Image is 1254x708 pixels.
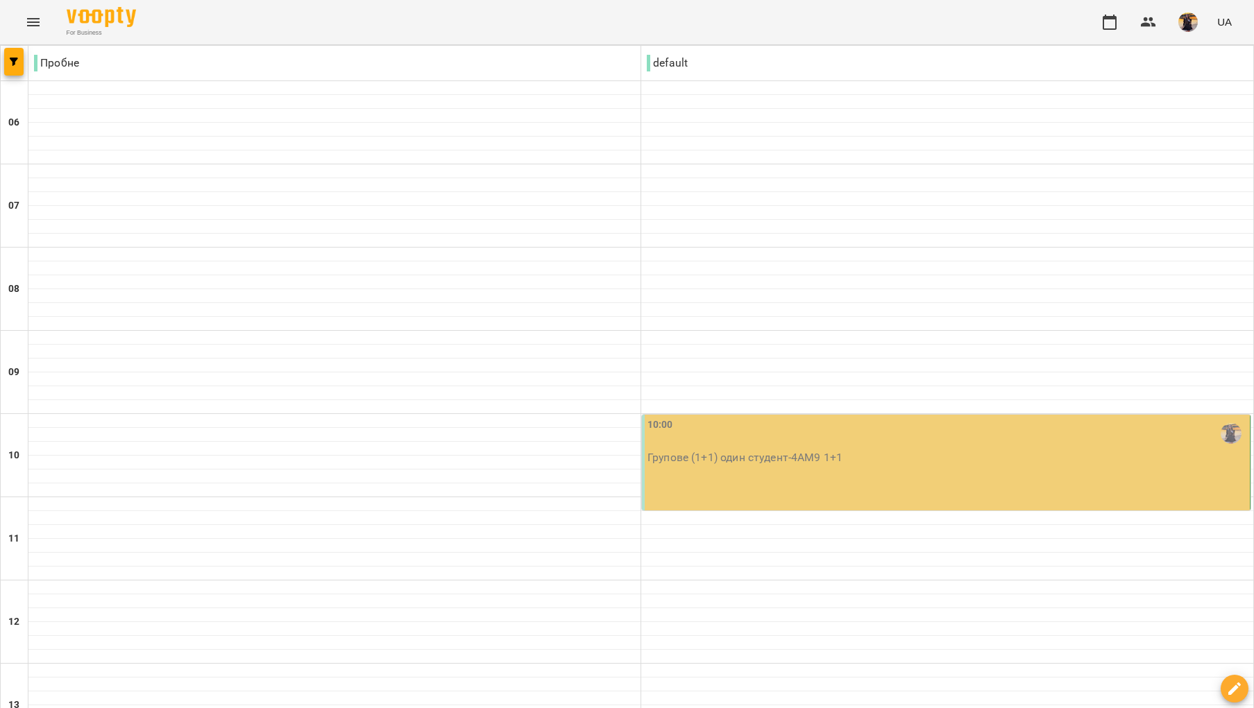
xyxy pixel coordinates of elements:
h6: 11 [8,531,19,546]
p: default [647,55,688,71]
button: Menu [17,6,50,39]
span: UA [1217,15,1232,29]
p: Пробне [34,55,79,71]
span: For Business [67,28,136,37]
label: 10:00 [647,417,673,433]
h6: 08 [8,282,19,297]
h6: 06 [8,115,19,130]
h6: 12 [8,614,19,630]
h6: 10 [8,448,19,463]
p: Групове (1+1) один студент - 4АМ9 1+1 [647,449,1247,466]
img: Доля Єлизавета Миколаївна [1221,423,1242,444]
button: UA [1212,9,1237,35]
h6: 09 [8,365,19,380]
img: Voopty Logo [67,7,136,27]
img: d9e4fe055f4d09e87b22b86a2758fb91.jpg [1178,12,1198,32]
h6: 07 [8,198,19,214]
